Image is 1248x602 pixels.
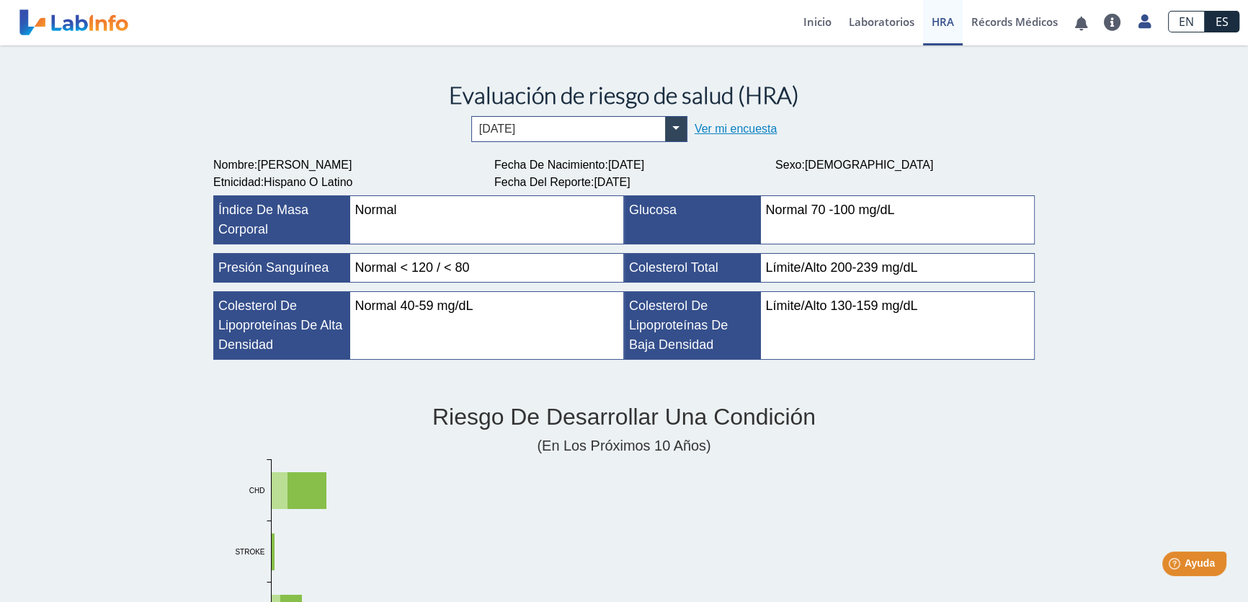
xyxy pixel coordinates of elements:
span: Fecha de Nacimiento [494,159,605,171]
a: ES [1205,11,1239,32]
span: HRA [932,14,954,29]
div: : [202,174,483,191]
span: [DEMOGRAPHIC_DATA] [805,159,933,171]
div: : [483,156,765,174]
span: Nombre [213,159,254,171]
span: Límite/Alto 130-159 mg/dL [765,298,917,313]
span: Normal 40-59 mg/dL [355,298,473,313]
span: [PERSON_NAME] [257,159,352,171]
a: EN [1168,11,1205,32]
span: Sexo [775,159,801,171]
tspan: CHD [249,487,265,495]
span: Colesterol total [629,260,718,275]
span: [DATE] [594,176,630,188]
span: Evaluación de riesgo de salud (HRA) [449,81,799,109]
div: : [483,174,1046,191]
iframe: Help widget launcher [1120,546,1232,586]
span: Índice de masa corporal [218,203,308,236]
div: : [765,156,1046,174]
span: Etnicidad [213,176,261,188]
span: Presión sanguínea [218,260,329,275]
span: Normal [355,203,396,217]
h4: (en los próximos 10 años) [213,438,1035,455]
span: Hispano o Latino [264,176,352,188]
h2: Riesgo de desarrollar una condición [213,403,1035,430]
span: Límite/Alto 200-239 mg/dL [765,260,917,275]
span: Normal 70 -100 mg/dL [765,203,894,217]
a: Ver mi encuesta [695,123,777,135]
tspan: STROKE [235,548,264,556]
span: Colesterol de lipoproteínas de baja densidad [629,298,728,352]
span: Fecha del Reporte [494,176,591,188]
span: Colesterol de lipoproteínas de alta densidad [218,298,342,352]
span: Normal < 120 / < 80 [355,260,469,275]
div: : [202,156,483,174]
span: [DATE] [608,159,644,171]
span: Glucosa [629,203,677,217]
